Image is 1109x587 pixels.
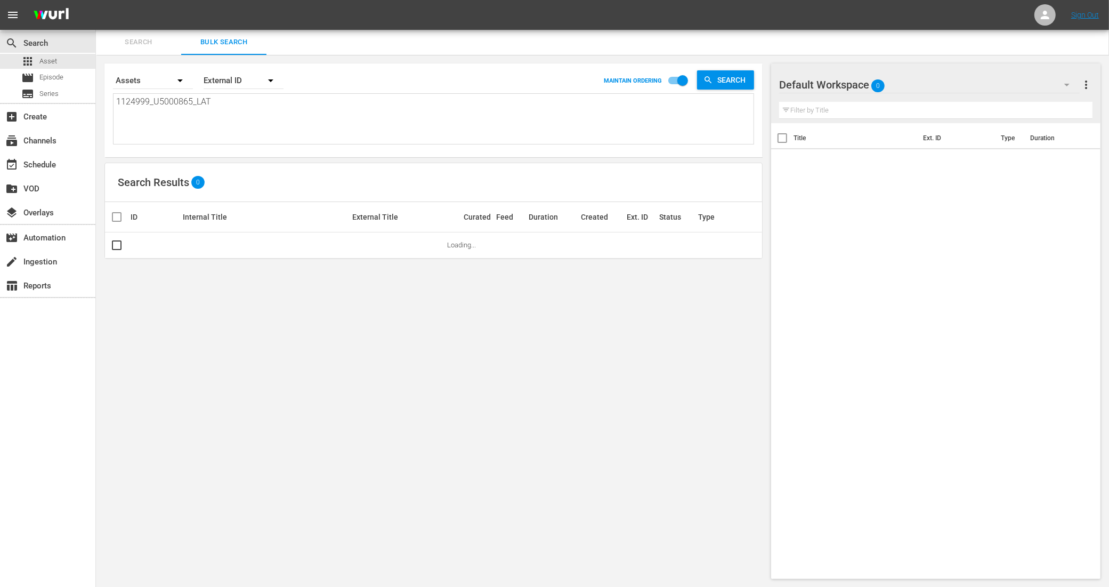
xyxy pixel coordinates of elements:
[191,179,205,186] span: 0
[204,66,284,95] div: External ID
[6,9,19,21] span: menu
[5,37,18,50] span: Search
[447,241,476,249] span: Loading...
[39,56,57,67] span: Asset
[5,134,18,147] span: Channels
[21,71,34,84] span: Episode
[39,72,63,83] span: Episode
[1080,72,1092,98] button: more_vert
[871,75,885,97] span: 0
[1080,78,1092,91] span: more_vert
[496,213,525,221] div: Feed
[21,87,34,100] span: Series
[102,36,175,49] span: Search
[627,213,656,221] div: Ext. ID
[1071,11,1099,19] a: Sign Out
[5,206,18,219] span: layers
[5,279,18,292] span: Reports
[713,70,754,90] span: Search
[5,255,18,268] span: create
[5,110,18,123] span: Create
[994,123,1024,153] th: Type
[113,66,193,95] div: Assets
[464,213,493,221] div: Curated
[5,182,18,195] span: VOD
[131,213,180,221] div: ID
[697,70,754,90] button: Search
[529,213,578,221] div: Duration
[183,213,349,221] div: Internal Title
[581,213,624,221] div: Created
[779,70,1080,100] div: Default Workspace
[1024,123,1088,153] th: Duration
[917,123,994,153] th: Ext. ID
[39,89,59,99] span: Series
[794,123,917,153] th: Title
[116,95,754,144] textarea: 1124999_U5000865_LAT
[699,213,722,221] div: Type
[604,77,662,84] p: MAINTAIN ORDERING
[188,36,260,49] span: Bulk Search
[21,55,34,68] span: Asset
[26,3,77,28] img: ans4CAIJ8jUAAAAAAAAAAAAAAAAAAAAAAAAgQb4GAAAAAAAAAAAAAAAAAAAAAAAAJMjXAAAAAAAAAAAAAAAAAAAAAAAAgAT5G...
[352,213,460,221] div: External Title
[118,176,189,189] span: Search Results
[5,158,18,171] span: Schedule
[5,231,18,244] span: Automation
[659,213,695,221] div: Status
